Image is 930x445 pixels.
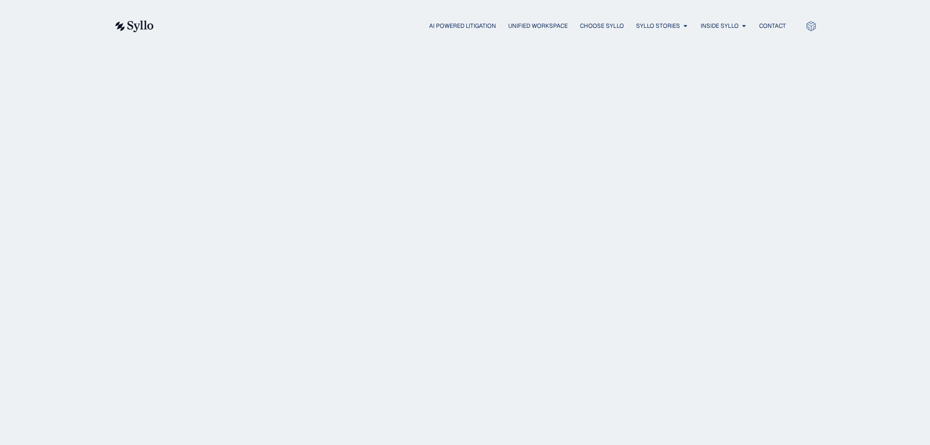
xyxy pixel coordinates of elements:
img: syllo [114,21,154,32]
a: Syllo Stories [636,21,680,30]
a: Contact [759,21,786,30]
div: Menu Toggle [173,21,786,31]
a: Choose Syllo [580,21,624,30]
a: Inside Syllo [701,21,739,30]
nav: Menu [173,21,786,31]
a: Unified Workspace [508,21,568,30]
a: AI Powered Litigation [429,21,496,30]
